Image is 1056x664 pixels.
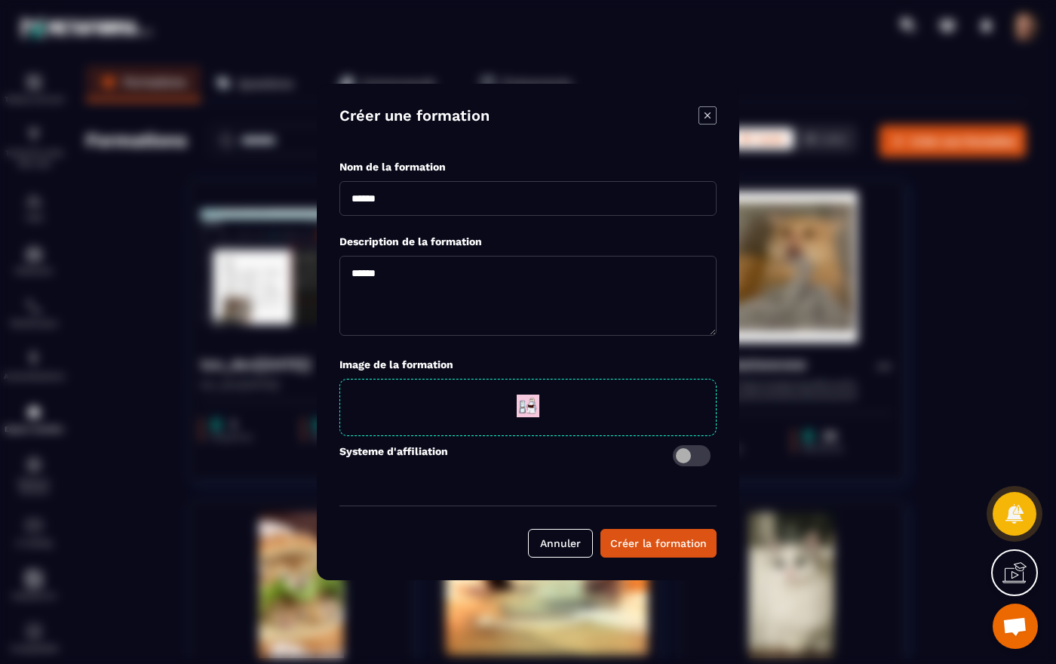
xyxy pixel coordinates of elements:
[339,445,448,466] label: Systeme d'affiliation
[339,161,446,173] label: Nom de la formation
[993,604,1038,649] div: Mở cuộc trò chuyện
[600,529,717,558] button: Créer la formation
[339,358,453,370] label: Image de la formation
[339,106,490,128] h4: Créer une formation
[610,536,707,551] div: Créer la formation
[339,235,482,247] label: Description de la formation
[528,529,593,558] button: Annuler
